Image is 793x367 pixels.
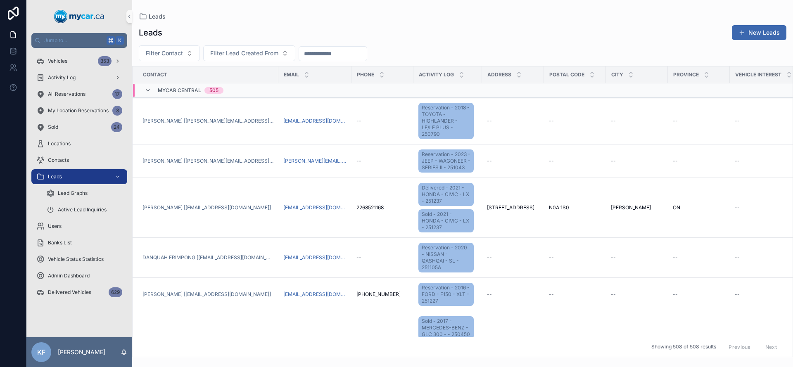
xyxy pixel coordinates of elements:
a: Activity Log [31,70,127,85]
a: N0A 1S0 [549,204,601,211]
span: Vehicle Status Statistics [48,256,104,263]
a: [PHONE_NUMBER] [356,291,408,298]
span: Contact [143,71,167,78]
span: -- [549,291,554,298]
a: -- [356,158,408,164]
a: -- [735,204,792,211]
span: Sold - 2017 - MERCEDES-BENZ - GLC 300 - - 250450 [422,318,470,338]
a: [PERSON_NAME][EMAIL_ADDRESS][DOMAIN_NAME] [283,158,347,164]
span: -- [611,118,616,124]
span: Reservation - 2018 - TOYOTA - HIGHLANDER - LE/LE PLUS - 250790 [422,104,470,137]
a: -- [673,158,725,164]
span: Reservation - 2023 - JEEP - WAGONEER - SERIES II - 251043 [422,151,470,171]
span: Reservation - 2020 - NISSAN - QASHQAI - SL - 251105A [422,244,470,271]
span: Leads [149,12,166,21]
a: Reservation - 2016 - FORD - F150 - XLT - 251227 [418,281,477,308]
span: City [611,71,623,78]
span: -- [611,291,616,298]
a: -- [549,254,601,261]
a: ON [673,204,725,211]
a: Lead Graphs [41,186,127,201]
a: Reservation - 2023 - JEEP - WAGONEER - SERIES II - 251043 [418,149,474,173]
a: Leads [31,169,127,184]
a: [EMAIL_ADDRESS][DOMAIN_NAME] [283,254,347,261]
a: DANQUAH FRIMPONG [[EMAIL_ADDRESS][DOMAIN_NAME]] [142,254,273,261]
a: [PERSON_NAME] [[PERSON_NAME][EMAIL_ADDRESS][DOMAIN_NAME]] [142,158,273,164]
span: Activity Log [48,74,76,81]
a: Reservation - 2018 - TOYOTA - HIGHLANDER - LE/LE PLUS - 250790 [418,101,477,141]
a: 2268521168 [356,204,408,211]
span: -- [356,118,361,124]
a: Users [31,219,127,234]
span: -- [356,254,361,261]
span: Admin Dashboard [48,272,90,279]
span: Delivered - 2021 - HONDA - CIVIC - LX - 251237 [422,185,470,204]
a: -- [356,118,408,124]
button: New Leads [732,25,786,40]
a: -- [735,118,792,124]
div: 24 [111,122,122,132]
span: -- [549,118,554,124]
span: Email [284,71,299,78]
span: Postal Code [549,71,584,78]
span: Leads [48,173,62,180]
span: -- [549,254,554,261]
a: -- [356,254,408,261]
a: Delivered - 2021 - HONDA - CIVIC - LX - 251237 [418,183,474,206]
button: Select Button [139,45,200,61]
a: Delivered Vehicles629 [31,285,127,300]
span: Delivered Vehicles [48,289,91,296]
a: [PERSON_NAME] [[EMAIL_ADDRESS][DOMAIN_NAME]] [142,204,271,211]
span: Phone [357,71,374,78]
a: -- [673,291,725,298]
span: Contacts [48,157,69,163]
a: [PERSON_NAME] [[PERSON_NAME][EMAIL_ADDRESS][DOMAIN_NAME]] [142,118,273,124]
div: 3 [112,106,122,116]
span: Reservation - 2016 - FORD - F150 - XLT - 251227 [422,284,470,304]
a: All Reservations17 [31,87,127,102]
span: -- [549,158,554,164]
span: [STREET_ADDRESS] [487,204,534,211]
span: Vehicle Interest [735,71,781,78]
a: [EMAIL_ADDRESS][DOMAIN_NAME] [283,118,347,124]
span: [PHONE_NUMBER] [356,291,401,298]
span: -- [735,291,740,298]
span: MyCar Central [158,87,201,94]
span: Users [48,223,62,230]
a: -- [549,118,601,124]
span: Address [487,71,511,78]
div: 353 [98,56,112,66]
span: -- [487,158,492,164]
span: Vehicles [48,58,67,64]
span: -- [735,204,740,211]
button: Select Button [203,45,295,61]
a: Vehicles353 [31,54,127,69]
div: 629 [109,287,122,297]
a: -- [611,118,663,124]
span: All Reservations [48,91,85,97]
span: -- [356,158,361,164]
div: 505 [209,87,218,94]
div: scrollable content [26,48,132,310]
a: [EMAIL_ADDRESS][DOMAIN_NAME] [283,291,347,298]
a: -- [487,118,539,124]
span: Lead Graphs [58,190,88,197]
a: Banks List [31,235,127,250]
a: Reservation - 2020 - NISSAN - QASHQAI - SL - 251105A [418,243,474,272]
a: Delivered - 2021 - HONDA - CIVIC - LX - 251237Sold - 2021 - HONDA - CIVIC - LX - 251237 [418,181,477,234]
a: [PERSON_NAME] [[EMAIL_ADDRESS][DOMAIN_NAME]] [142,291,273,298]
span: -- [673,254,678,261]
span: Filter Contact [146,49,183,57]
button: Jump to...K [31,33,127,48]
span: Sold [48,124,58,130]
a: -- [487,291,539,298]
a: My Location Reservations3 [31,103,127,118]
span: -- [487,254,492,261]
a: -- [611,291,663,298]
span: [PERSON_NAME] [611,204,651,211]
a: Sold24 [31,120,127,135]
